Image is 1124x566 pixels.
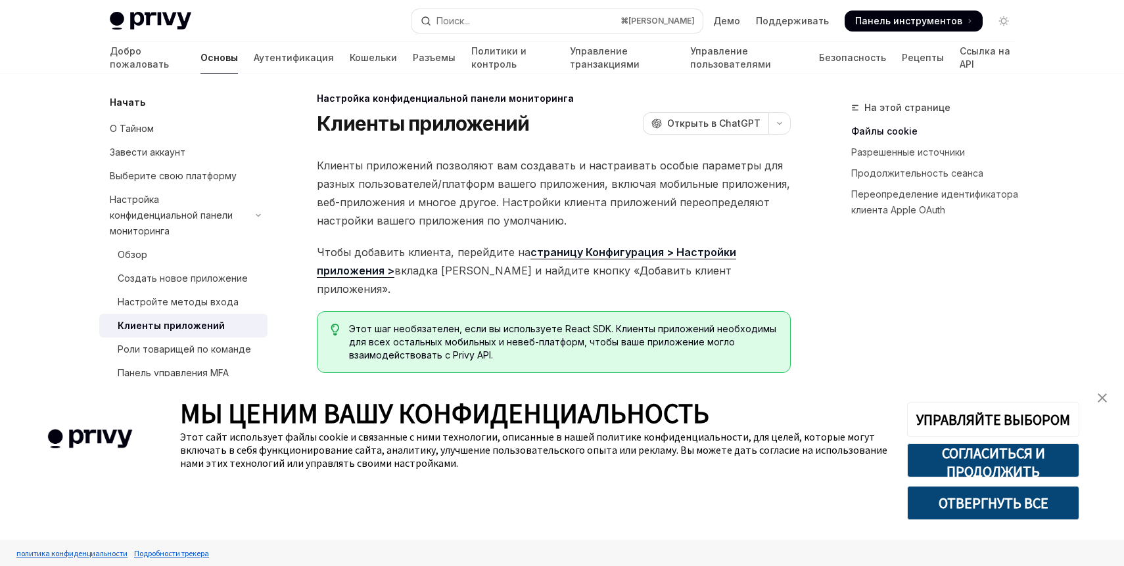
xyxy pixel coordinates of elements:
a: Безопасность [819,42,886,74]
font: Разъемы [413,52,456,63]
a: Подробности трекера [131,542,212,565]
a: Основы [200,42,238,74]
img: логотип компании [20,410,160,468]
font: Начать [110,97,145,108]
font: Клиенты приложений позволяют вам создавать и настраивать особые параметры для разных пользователе... [317,159,790,227]
font: ⌘ [621,16,628,26]
font: Поиск... [436,15,470,26]
font: Управление транзакциями [570,45,640,70]
a: Управление транзакциями [570,42,674,74]
font: Политики и контроль [471,45,527,70]
img: светлый логотип [110,12,191,30]
a: закрыть баннер [1089,385,1115,411]
font: УПРАВЛЯЙТЕ ВЫБОРОМ [916,410,1070,429]
button: Открыть в ChatGPT [643,112,768,135]
a: Демо [713,14,740,28]
a: Настройте методы входа [99,290,268,314]
font: ОТВЕРГНУТЬ ВСЕ [939,494,1048,512]
button: СОГЛАСИТЬСЯ И ПРОДОЛЖИТЬ [907,443,1079,477]
a: Файлы cookie [851,121,1025,142]
font: Настройка конфиденциальной панели мониторинга [317,93,574,104]
font: Клиенты приложений [317,112,530,135]
font: Панель управления MFA [118,367,229,378]
a: Завести аккаунт [99,141,268,164]
font: Настройте методы входа [118,296,239,307]
font: Разрешенные источники [851,146,965,158]
font: Подробности трекера [134,548,209,558]
button: Открытый поиск [411,9,703,33]
a: Создать новое приложение [99,267,268,290]
a: Панель управления MFA [99,361,268,385]
a: Переопределение идентификатора клиента Apple OAuth [851,184,1025,221]
button: ОТВЕРГНУТЬ ВСЕ [907,486,1079,520]
a: Аутентификация [254,42,334,74]
font: Управление пользователями [690,45,771,70]
font: Выберите свою платформу [110,170,237,181]
font: Ссылка на API [960,45,1010,70]
a: Политики и контроль [471,42,554,74]
font: политика конфиденциальности [16,548,128,558]
a: Выберите свою платформу [99,164,268,188]
font: Безопасность [819,52,886,63]
font: Панель инструментов [855,15,962,26]
font: Переопределение идентификатора клиента Apple OAuth [851,188,1018,215]
a: Кошельки [350,42,397,74]
font: Рецепты [902,52,944,63]
a: Разрешенные источники [851,142,1025,163]
font: МЫ ЦЕНИМ ВАШУ КОНФИДЕНЦИАЛЬНОСТЬ [180,396,709,430]
a: Поддерживать [756,14,829,28]
font: вкладка [PERSON_NAME] и найдите кнопку «Добавить клиент приложения». [317,264,732,295]
a: Разъемы [413,42,456,74]
font: На этой странице [864,102,950,113]
a: Рецепты [902,42,944,74]
font: Этот сайт использует файлы cookie и связанные с ними технологии, описанные в нашей политике конфи... [180,430,887,469]
font: Основы [200,52,238,63]
font: Чтобы добавить клиента, перейдите на [317,246,530,259]
a: Панель инструментов [845,11,983,32]
a: политика конфиденциальности [13,542,131,565]
font: Клиенты приложений [118,320,225,331]
a: Роли товарищей по команде [99,337,268,361]
font: Поддерживать [756,15,829,26]
font: Обзор [118,249,147,260]
svg: Кончик [331,324,340,336]
a: Управление пользователями [690,42,804,74]
a: Клиенты приложений [99,314,268,337]
a: Ссылка на API [960,42,1014,74]
button: УПРАВЛЯЙТЕ ВЫБОРОМ [907,403,1079,437]
font: О Тайном [110,123,154,134]
font: [PERSON_NAME] [628,16,695,26]
font: Настройка конфиденциальной панели мониторинга [110,194,233,236]
img: закрыть баннер [1098,393,1107,403]
font: СОГЛАСИТЬСЯ И ПРОДОЛЖИТЬ [942,444,1045,481]
a: О Тайном [99,117,268,141]
font: Роли товарищей по команде [118,343,251,355]
a: Добро пожаловать [110,42,185,74]
a: Продолжительность сеанса [851,163,1025,184]
button: Включить темный режим [993,11,1014,32]
a: Обзор [99,243,268,267]
font: Продолжительность сеанса [851,167,983,179]
font: Файлы cookie [851,125,918,137]
font: Аутентификация [254,52,334,63]
font: Создать новое приложение [118,272,248,284]
font: Демо [713,15,740,26]
font: Кошельки [350,52,397,63]
font: Этот шаг необязателен, если вы используете React SDK. Клиенты приложений необходимы для всех оста... [349,323,776,360]
font: Завести аккаунт [110,146,185,158]
button: Переключить раздел «Настройка конфиденциальной панели мониторинга» [99,188,268,243]
font: Открыть в ChatGPT [667,118,761,129]
font: Добро пожаловать [110,45,169,70]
